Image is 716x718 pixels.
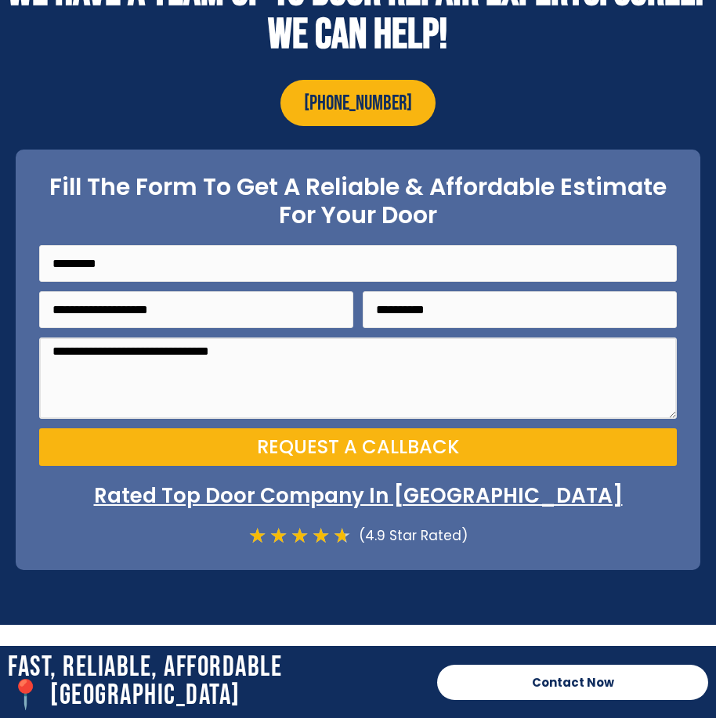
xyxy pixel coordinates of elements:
[437,665,708,700] a: Contact Now
[39,482,677,510] p: Rated Top Door Company In [GEOGRAPHIC_DATA]
[532,677,614,688] span: Contact Now
[333,525,351,547] i: ★
[280,80,436,126] a: [PHONE_NUMBER]
[351,525,468,547] div: (4.9 Star Rated)
[39,428,677,466] button: Request a Callback
[248,525,266,547] i: ★
[291,525,309,547] i: ★
[39,173,677,229] h2: Fill The Form To Get A Reliable & Affordable Estimate For Your Door
[39,245,677,475] form: On Point Locksmith
[257,438,459,456] span: Request a Callback
[248,525,351,547] div: 4.7/5
[312,525,330,547] i: ★
[304,92,412,117] span: [PHONE_NUMBER]
[269,525,287,547] i: ★
[8,654,421,710] h2: Fast, Reliable, Affordable 📍 [GEOGRAPHIC_DATA]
